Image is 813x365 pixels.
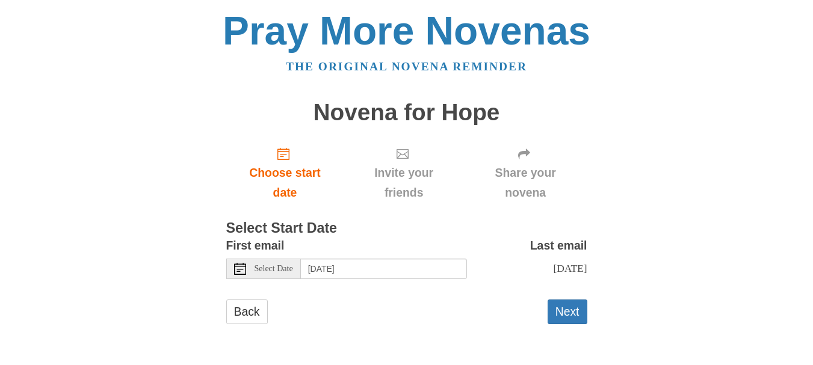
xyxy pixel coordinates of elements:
span: [DATE] [553,262,587,274]
span: Choose start date [238,163,332,203]
div: Click "Next" to confirm your start date first. [464,137,587,209]
div: Click "Next" to confirm your start date first. [344,137,463,209]
h3: Select Start Date [226,221,587,236]
a: Pray More Novenas [223,8,590,53]
label: First email [226,236,285,256]
span: Select Date [255,265,293,273]
label: Last email [530,236,587,256]
span: Invite your friends [356,163,451,203]
button: Next [548,299,587,324]
a: Back [226,299,268,324]
a: Choose start date [226,137,344,209]
h1: Novena for Hope [226,100,587,126]
span: Share your novena [476,163,575,203]
a: The original novena reminder [286,60,527,73]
